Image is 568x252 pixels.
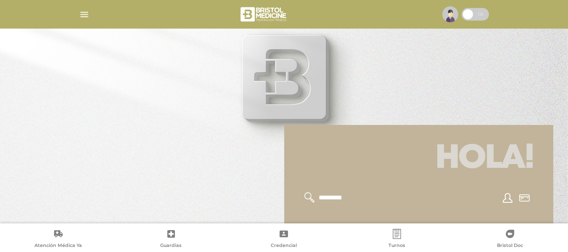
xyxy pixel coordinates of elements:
[115,229,228,250] a: Guardias
[239,4,289,24] img: bristol-medicine-blanco.png
[341,229,454,250] a: Turnos
[79,9,90,20] img: Cober_menu-lines-white.svg
[294,135,543,182] h1: Hola!
[388,242,405,250] span: Turnos
[497,242,523,250] span: Bristol Doc
[453,229,566,250] a: Bristol Doc
[442,6,458,22] img: profile-placeholder.svg
[227,229,341,250] a: Credencial
[34,242,82,250] span: Atención Médica Ya
[2,229,115,250] a: Atención Médica Ya
[160,242,182,250] span: Guardias
[271,242,297,250] span: Credencial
